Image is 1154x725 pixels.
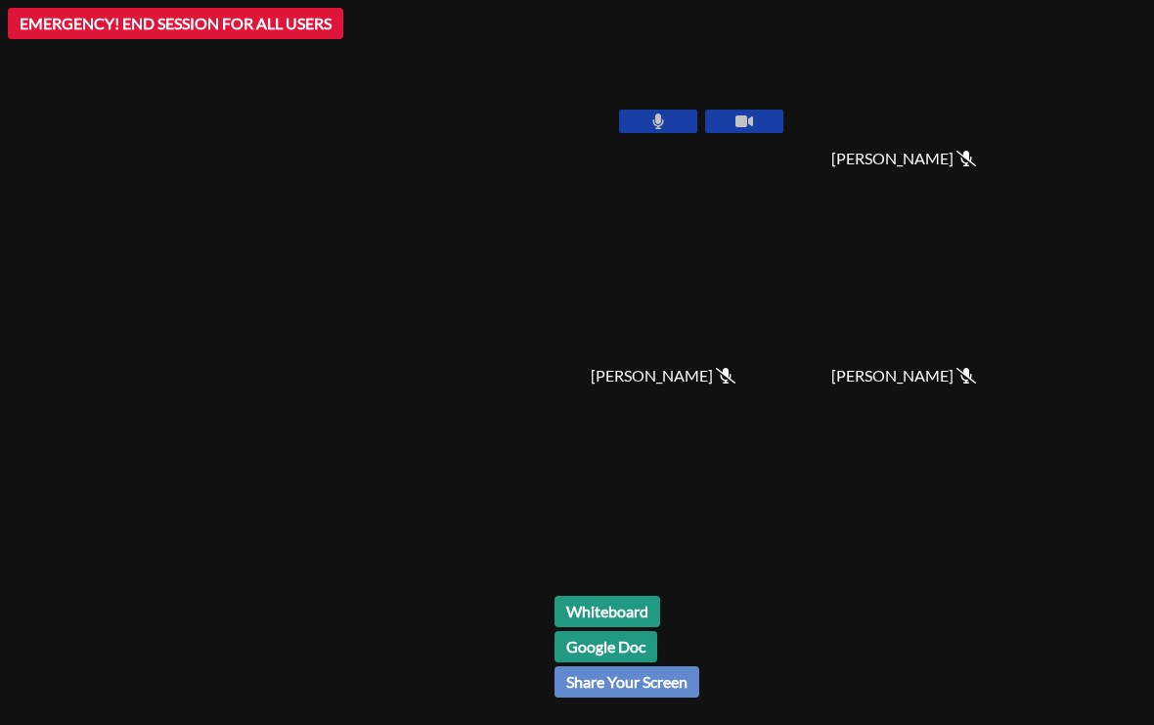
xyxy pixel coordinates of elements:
[8,8,343,39] button: EMERGENCY! END SESSION FOR ALL USERS
[831,147,976,170] span: [PERSON_NAME]
[555,631,657,662] a: Google Doc
[591,364,735,387] span: [PERSON_NAME]
[555,666,699,698] button: Share Your Screen
[555,596,660,627] a: Whiteboard
[831,364,976,387] span: [PERSON_NAME]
